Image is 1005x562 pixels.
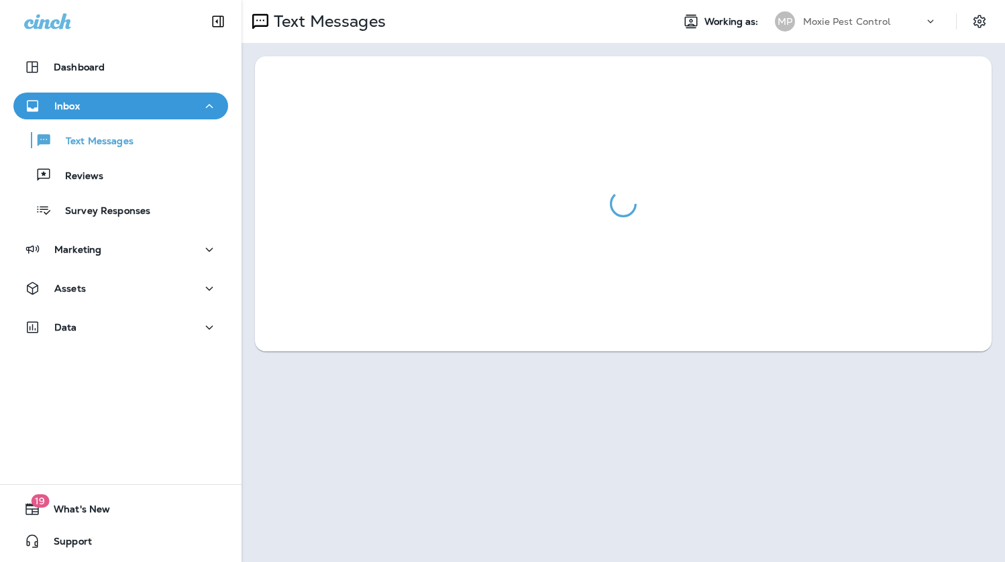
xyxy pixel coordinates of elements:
p: Data [54,322,77,333]
p: Survey Responses [52,205,150,218]
p: Marketing [54,244,101,255]
button: Marketing [13,236,228,263]
span: 19 [31,494,49,508]
button: Support [13,528,228,555]
p: Inbox [54,101,80,111]
button: Collapse Sidebar [199,8,237,35]
p: Reviews [52,170,103,183]
p: Assets [54,283,86,294]
button: Survey Responses [13,196,228,224]
button: Text Messages [13,126,228,154]
button: Reviews [13,161,228,189]
button: Dashboard [13,54,228,80]
button: 19What's New [13,496,228,522]
span: Support [40,536,92,552]
p: Text Messages [268,11,386,32]
div: MP [775,11,795,32]
button: Data [13,314,228,341]
button: Assets [13,275,228,302]
p: Moxie Pest Control [803,16,891,27]
p: Text Messages [52,135,134,148]
span: What's New [40,504,110,520]
span: Working as: [704,16,761,27]
button: Settings [967,9,992,34]
button: Inbox [13,93,228,119]
p: Dashboard [54,62,105,72]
